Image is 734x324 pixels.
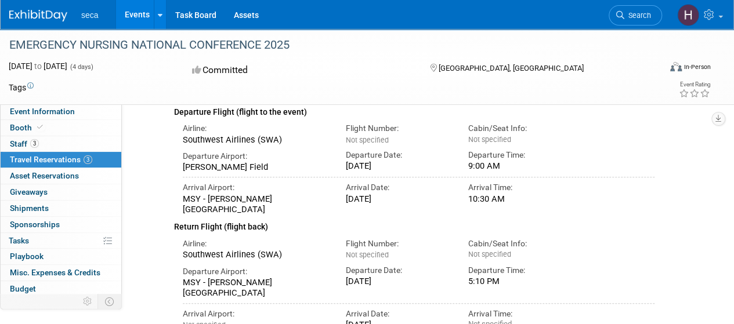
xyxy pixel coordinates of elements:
[346,182,451,193] div: Arrival Date:
[183,249,328,260] div: Southwest Airlines (SWA)
[609,5,662,26] a: Search
[9,82,34,93] td: Tags
[174,100,655,119] div: Departure Flight (flight to the event)
[174,214,655,234] div: Return Flight (flight back)
[81,10,99,20] span: seca
[1,217,121,232] a: Sponsorships
[346,238,451,249] div: Flight Number:
[346,161,451,171] div: [DATE]
[468,276,573,286] div: 5:10 PM
[468,135,511,144] span: Not specified
[346,265,451,276] div: Departure Date:
[346,123,451,134] div: Flight Number:
[346,276,451,286] div: [DATE]
[183,308,328,319] div: Arrival Airport:
[9,61,67,71] span: [DATE] [DATE]
[677,4,699,26] img: Hasan Abdallah
[10,123,45,132] span: Booth
[183,162,328,172] div: [PERSON_NAME] Field
[1,104,121,119] a: Event Information
[1,184,121,200] a: Giveaways
[1,152,121,168] a: Travel Reservations3
[608,60,711,78] div: Event Format
[468,123,573,134] div: Cabin/Seat Info:
[468,308,573,319] div: Arrival Time:
[468,238,573,249] div: Cabin/Seat Info:
[9,236,29,245] span: Tasks
[84,155,92,164] span: 3
[9,10,67,21] img: ExhibitDay
[346,250,389,259] span: Not specified
[679,82,710,88] div: Event Rating
[183,151,328,162] div: Departure Airport:
[1,233,121,249] a: Tasks
[78,294,98,309] td: Personalize Event Tab Strip
[468,161,573,171] div: 9:00 AM
[346,150,451,161] div: Departure Date:
[183,266,328,277] div: Departure Airport:
[10,187,48,196] span: Giveaways
[468,194,573,204] div: 10:30 AM
[183,238,328,249] div: Airline:
[468,250,511,259] span: Not specified
[5,35,651,56] div: EMERGENCY NURSING NATIONAL CONFERENCE 2025
[670,62,682,71] img: Format-Inperson.png
[189,60,411,81] div: Committed
[1,281,121,297] a: Budget
[183,182,328,193] div: Arrival Airport:
[346,136,389,144] span: Not specified
[346,308,451,319] div: Arrival Date:
[1,201,121,216] a: Shipments
[10,107,75,116] span: Event Information
[10,155,92,164] span: Travel Reservations
[10,284,36,293] span: Budget
[10,268,100,277] span: Misc. Expenses & Credits
[183,123,328,134] div: Airline:
[183,134,328,145] div: Southwest Airlines (SWA)
[32,61,44,71] span: to
[1,120,121,136] a: Booth
[183,194,328,215] div: MSY - [PERSON_NAME] [GEOGRAPHIC_DATA]
[468,265,573,276] div: Departure Time:
[1,265,121,281] a: Misc. Expenses & Credits
[10,171,79,180] span: Asset Reservations
[10,252,44,261] span: Playbook
[468,182,573,193] div: Arrival Time:
[69,63,93,71] span: (4 days)
[183,277,328,298] div: MSY - [PERSON_NAME] [GEOGRAPHIC_DATA]
[468,150,573,161] div: Departure Time:
[684,63,711,71] div: In-Person
[10,139,39,148] span: Staff
[37,124,43,130] i: Booth reservation complete
[98,294,122,309] td: Toggle Event Tabs
[1,136,121,152] a: Staff3
[1,249,121,264] a: Playbook
[1,168,121,184] a: Asset Reservations
[438,64,583,72] span: [GEOGRAPHIC_DATA], [GEOGRAPHIC_DATA]
[10,220,60,229] span: Sponsorships
[346,194,451,204] div: [DATE]
[30,139,39,148] span: 3
[624,11,651,20] span: Search
[10,203,49,213] span: Shipments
